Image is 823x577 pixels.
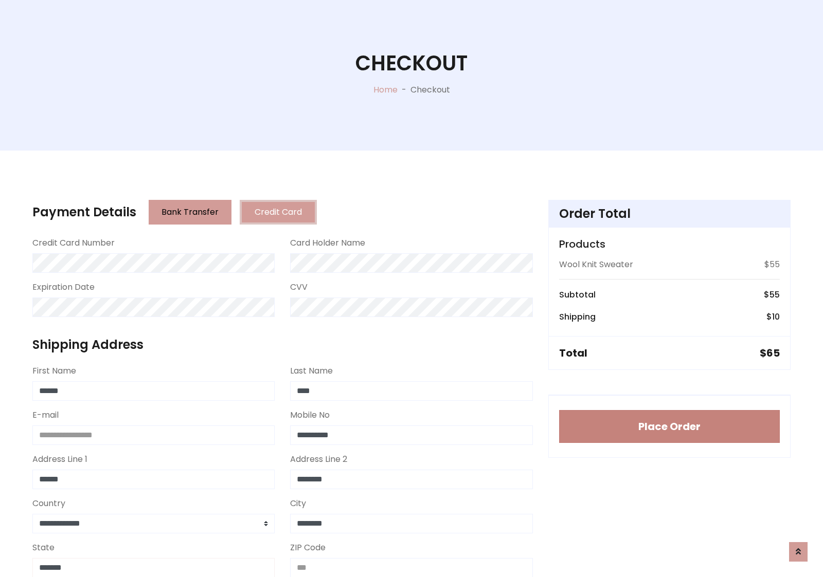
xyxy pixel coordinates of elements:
[32,205,136,220] h4: Payment Details
[559,410,780,443] button: Place Order
[559,312,596,322] h6: Shipping
[373,84,398,96] a: Home
[290,542,326,554] label: ZIP Code
[32,497,65,510] label: Country
[764,290,780,300] h6: $
[766,312,780,322] h6: $
[290,365,333,377] label: Last Name
[559,290,596,300] h6: Subtotal
[355,51,468,76] h1: Checkout
[764,258,780,271] p: $55
[32,409,59,421] label: E-mail
[290,237,365,249] label: Card Holder Name
[240,200,317,225] button: Credit Card
[290,453,347,466] label: Address Line 2
[32,338,533,352] h4: Shipping Address
[559,258,633,271] p: Wool Knit Sweater
[559,207,780,221] h4: Order Total
[410,84,450,96] p: Checkout
[32,453,87,466] label: Address Line 1
[149,200,231,225] button: Bank Transfer
[32,365,76,377] label: First Name
[290,409,330,421] label: Mobile No
[32,281,95,293] label: Expiration Date
[290,281,308,293] label: CVV
[772,311,780,323] span: 10
[32,237,115,249] label: Credit Card Number
[32,542,55,554] label: State
[559,347,587,359] h5: Total
[398,84,410,96] p: -
[770,289,780,301] span: 55
[760,347,780,359] h5: $
[290,497,306,510] label: City
[766,346,780,360] span: 65
[559,238,780,250] h5: Products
